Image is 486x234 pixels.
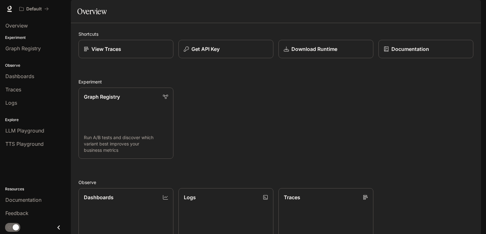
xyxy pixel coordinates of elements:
p: Traces [284,194,300,201]
p: Dashboards [84,194,114,201]
p: Get API Key [191,45,220,53]
h2: Observe [78,179,473,186]
h1: Overview [77,5,107,18]
a: View Traces [78,40,173,58]
button: All workspaces [16,3,52,15]
a: Documentation [378,40,473,58]
p: View Traces [91,45,121,53]
p: Run A/B tests and discover which variant best improves your business metrics [84,134,168,153]
p: Download Runtime [291,45,337,53]
a: Graph RegistryRun A/B tests and discover which variant best improves your business metrics [78,88,173,159]
p: Logs [184,194,196,201]
h2: Experiment [78,78,473,85]
p: Documentation [391,45,429,53]
h2: Shortcuts [78,31,473,37]
a: Download Runtime [278,40,373,58]
button: Get API Key [178,40,273,58]
p: Default [26,6,42,12]
p: Graph Registry [84,93,120,101]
